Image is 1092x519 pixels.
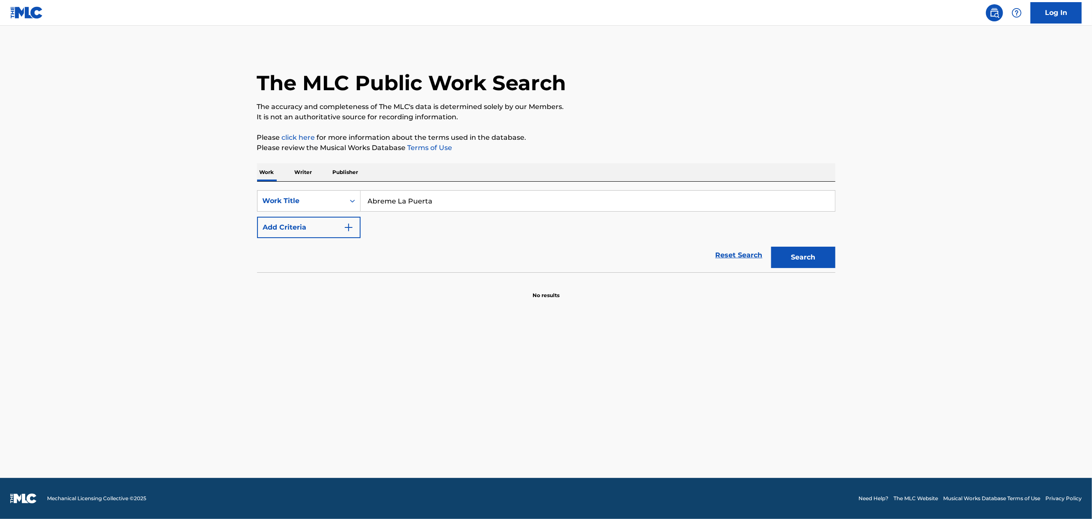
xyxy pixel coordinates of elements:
[533,281,559,299] p: No results
[1008,4,1025,21] div: Help
[343,222,354,233] img: 9d2ae6d4665cec9f34b9.svg
[257,190,835,272] form: Search Form
[943,495,1040,502] a: Musical Works Database Terms of Use
[858,495,888,502] a: Need Help?
[257,112,835,122] p: It is not an authoritative source for recording information.
[1030,2,1082,24] a: Log In
[989,8,1000,18] img: search
[986,4,1003,21] a: Public Search
[257,102,835,112] p: The accuracy and completeness of The MLC's data is determined solely by our Members.
[771,247,835,268] button: Search
[292,163,315,181] p: Writer
[10,6,43,19] img: MLC Logo
[282,133,315,142] a: click here
[1045,495,1082,502] a: Privacy Policy
[257,133,835,143] p: Please for more information about the terms used in the database.
[1012,8,1022,18] img: help
[257,217,361,238] button: Add Criteria
[257,143,835,153] p: Please review the Musical Works Database
[711,246,767,265] a: Reset Search
[894,495,938,502] a: The MLC Website
[257,163,277,181] p: Work
[263,196,340,206] div: Work Title
[406,144,453,152] a: Terms of Use
[47,495,146,502] span: Mechanical Licensing Collective © 2025
[330,163,361,181] p: Publisher
[257,70,566,96] h1: The MLC Public Work Search
[10,493,37,504] img: logo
